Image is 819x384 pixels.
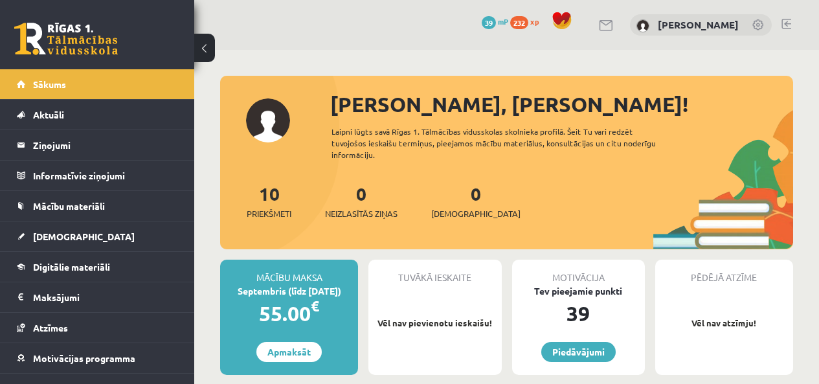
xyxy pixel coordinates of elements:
a: Digitālie materiāli [17,252,178,282]
span: Motivācijas programma [33,352,135,364]
a: Mācību materiāli [17,191,178,221]
div: Laipni lūgts savā Rīgas 1. Tālmācības vidusskolas skolnieka profilā. Šeit Tu vari redzēt tuvojošo... [331,126,675,161]
a: Motivācijas programma [17,343,178,373]
div: 55.00 [220,298,358,329]
span: 232 [510,16,528,29]
a: 0[DEMOGRAPHIC_DATA] [431,182,521,220]
a: 0Neizlasītās ziņas [325,182,398,220]
div: Motivācija [512,260,645,284]
span: mP [498,16,508,27]
p: Vēl nav atzīmju! [662,317,787,330]
img: Fjodors Latatujevs [636,19,649,32]
span: [DEMOGRAPHIC_DATA] [431,207,521,220]
p: Vēl nav pievienotu ieskaišu! [375,317,495,330]
a: Aktuāli [17,100,178,130]
span: Mācību materiāli [33,200,105,212]
div: Septembris (līdz [DATE]) [220,284,358,298]
a: Rīgas 1. Tālmācības vidusskola [14,23,118,55]
div: 39 [512,298,645,329]
legend: Maksājumi [33,282,178,312]
a: [PERSON_NAME] [658,18,739,31]
a: 39 mP [482,16,508,27]
a: Sākums [17,69,178,99]
div: Tuvākā ieskaite [368,260,501,284]
a: Informatīvie ziņojumi [17,161,178,190]
legend: Informatīvie ziņojumi [33,161,178,190]
span: Priekšmeti [247,207,291,220]
span: [DEMOGRAPHIC_DATA] [33,231,135,242]
span: 39 [482,16,496,29]
span: Aktuāli [33,109,64,120]
span: xp [530,16,539,27]
a: Ziņojumi [17,130,178,160]
span: Sākums [33,78,66,90]
a: Maksājumi [17,282,178,312]
div: Mācību maksa [220,260,358,284]
span: Digitālie materiāli [33,261,110,273]
div: [PERSON_NAME], [PERSON_NAME]! [330,89,793,120]
span: Atzīmes [33,322,68,333]
a: 10Priekšmeti [247,182,291,220]
legend: Ziņojumi [33,130,178,160]
div: Pēdējā atzīme [655,260,793,284]
span: Neizlasītās ziņas [325,207,398,220]
a: 232 xp [510,16,545,27]
a: Atzīmes [17,313,178,343]
a: Apmaksāt [256,342,322,362]
a: [DEMOGRAPHIC_DATA] [17,221,178,251]
span: € [311,297,319,315]
div: Tev pieejamie punkti [512,284,645,298]
a: Piedāvājumi [541,342,616,362]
